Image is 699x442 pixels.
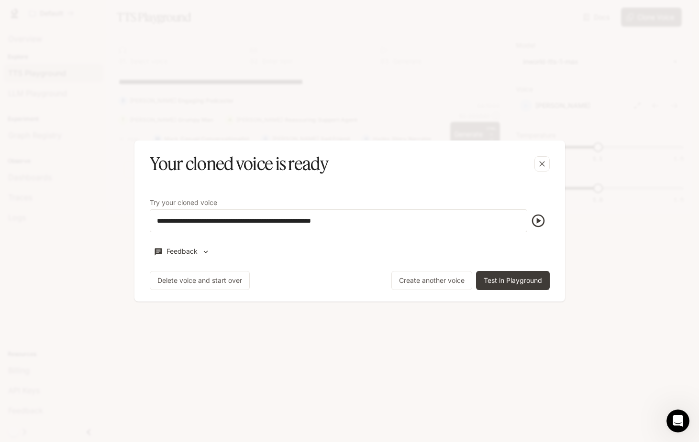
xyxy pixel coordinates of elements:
[150,271,250,290] button: Delete voice and start over
[391,271,472,290] button: Create another voice
[150,152,328,176] h5: Your cloned voice is ready
[476,271,550,290] button: Test in Playground
[150,199,217,206] p: Try your cloned voice
[666,410,689,432] iframe: Intercom live chat
[150,244,215,259] button: Feedback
